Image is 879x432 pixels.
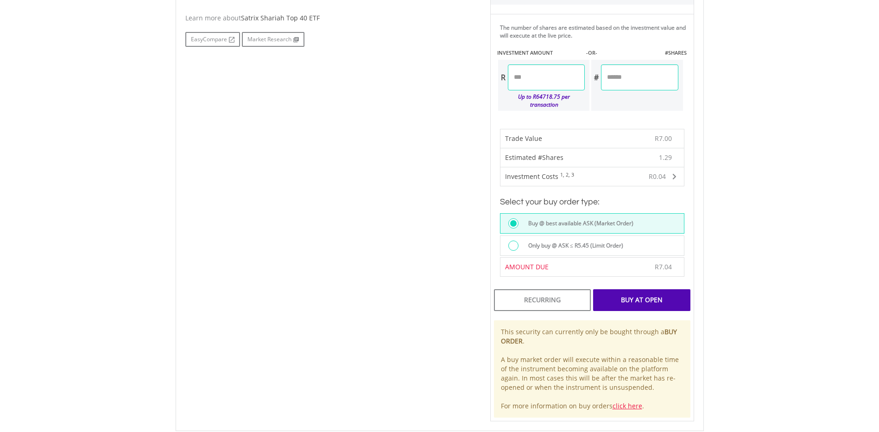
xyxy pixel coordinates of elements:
[586,49,597,57] label: -OR-
[498,90,585,111] div: Up to R64718.75 per transaction
[185,32,240,47] a: EasyCompare
[665,49,687,57] label: #SHARES
[655,262,672,271] span: R7.04
[498,64,508,90] div: R
[185,13,476,23] div: Learn more about
[505,172,558,181] span: Investment Costs
[241,13,320,22] span: Satrix Shariah Top 40 ETF
[242,32,304,47] a: Market Research
[505,153,563,162] span: Estimated #Shares
[500,196,684,209] h3: Select your buy order type:
[523,241,623,251] label: Only buy @ ASK ≤ R5.45 (Limit Order)
[505,262,549,271] span: AMOUNT DUE
[494,320,690,418] div: This security can currently only be bought through a . A buy market order will execute within a r...
[591,64,601,90] div: #
[659,153,672,162] span: 1.29
[613,401,642,410] a: click here
[655,134,672,143] span: R7.00
[494,289,591,311] div: Recurring
[500,24,690,39] div: The number of shares are estimated based on the investment value and will execute at the live price.
[593,289,690,311] div: Buy At Open
[649,172,666,181] span: R0.04
[497,49,553,57] label: INVESTMENT AMOUNT
[560,172,574,178] sup: 1, 2, 3
[501,327,677,345] b: BUY ORDER
[505,134,542,143] span: Trade Value
[523,218,633,229] label: Buy @ best available ASK (Market Order)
